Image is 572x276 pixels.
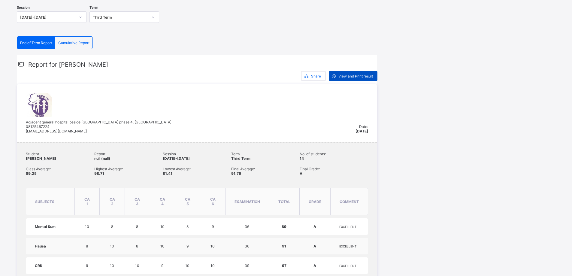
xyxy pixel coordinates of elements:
[309,199,321,204] span: grade
[313,224,316,229] span: A
[163,171,172,176] span: 81.41
[163,167,231,171] span: Lowest Average:
[339,264,356,268] span: EXCELLENT
[210,244,215,248] span: 10
[282,224,286,229] span: 89
[300,152,368,156] span: No. of students:
[356,129,368,133] span: [DATE]
[231,167,300,171] span: Final Average:
[136,224,138,229] span: 8
[340,199,359,204] span: comment
[110,197,115,206] span: CA 2
[26,152,94,156] span: Student
[339,244,356,248] span: EXCELLENT
[26,120,173,133] span: Adjacent general hospital beside [GEOGRAPHIC_DATA] phase 4, [GEOGRAPHIC_DATA] , 08125467224 [EMAI...
[93,15,148,20] div: Third Term
[231,156,250,161] span: Third Term
[186,244,189,248] span: 9
[20,41,52,45] span: End of Term Report
[89,5,98,10] span: Term
[136,244,138,248] span: 8
[26,93,52,117] img: seedofgloryschool.png
[58,41,89,45] span: Cumulative Report
[94,152,163,156] span: Report
[359,124,368,129] span: Date:
[231,152,300,156] span: Term
[163,156,190,161] span: [DATE]-[DATE]
[160,197,165,206] span: CA 4
[186,224,189,229] span: 8
[26,156,56,161] span: [PERSON_NAME]
[338,74,373,78] span: View and Print result
[300,167,368,171] span: Final Grade:
[185,197,190,206] span: CA 5
[111,224,113,229] span: 8
[35,263,42,268] span: CRK
[86,263,88,268] span: 9
[245,263,249,268] span: 39
[110,263,114,268] span: 10
[35,244,46,248] span: Hausa
[163,152,231,156] span: Session
[17,5,30,10] span: Session
[161,263,163,268] span: 9
[26,171,37,176] span: 89.25
[313,263,316,268] span: A
[20,15,75,20] div: [DATE]-[DATE]
[235,199,260,204] span: Examination
[300,156,304,161] span: 14
[135,197,140,206] span: CA 3
[35,199,54,204] span: subjects
[210,197,216,206] span: CA 6
[26,167,94,171] span: Class Average:
[160,244,165,248] span: 10
[94,171,104,176] span: 98.71
[212,224,214,229] span: 9
[160,224,165,229] span: 10
[86,244,88,248] span: 8
[300,171,302,176] span: A
[282,244,286,248] span: 91
[245,224,249,229] span: 36
[94,156,110,161] span: null (null)
[245,244,249,248] span: 36
[85,224,89,229] span: 10
[278,199,290,204] span: total
[282,263,286,268] span: 97
[210,263,215,268] span: 10
[185,263,189,268] span: 10
[84,197,90,206] span: CA 1
[35,224,56,229] span: Mental Sum
[110,244,114,248] span: 10
[231,171,241,176] span: 91.76
[311,74,321,78] span: Share
[94,167,163,171] span: Highest Average:
[135,263,139,268] span: 10
[28,61,108,68] span: Report for [PERSON_NAME]
[313,244,316,248] span: A
[339,225,356,229] span: EXCELLENT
